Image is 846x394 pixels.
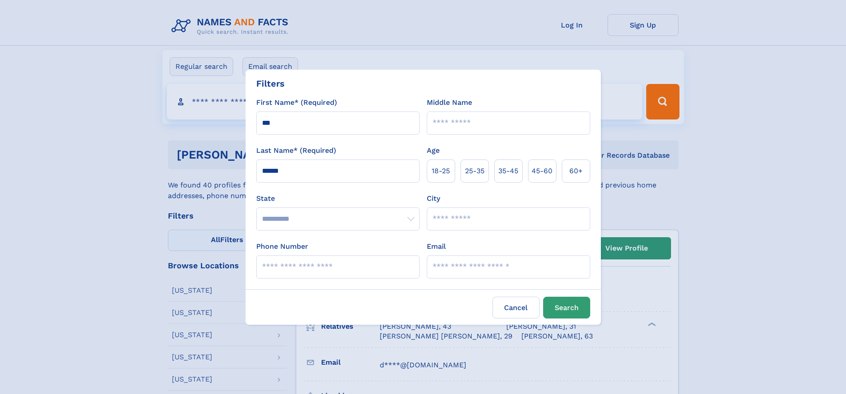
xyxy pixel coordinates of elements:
[532,166,552,176] span: 45‑60
[543,297,590,318] button: Search
[569,166,583,176] span: 60+
[427,241,446,252] label: Email
[427,193,440,204] label: City
[256,145,336,156] label: Last Name* (Required)
[256,77,285,90] div: Filters
[498,166,518,176] span: 35‑45
[493,297,540,318] label: Cancel
[256,97,337,108] label: First Name* (Required)
[256,241,308,252] label: Phone Number
[256,193,420,204] label: State
[432,166,450,176] span: 18‑25
[427,145,440,156] label: Age
[427,97,472,108] label: Middle Name
[465,166,485,176] span: 25‑35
